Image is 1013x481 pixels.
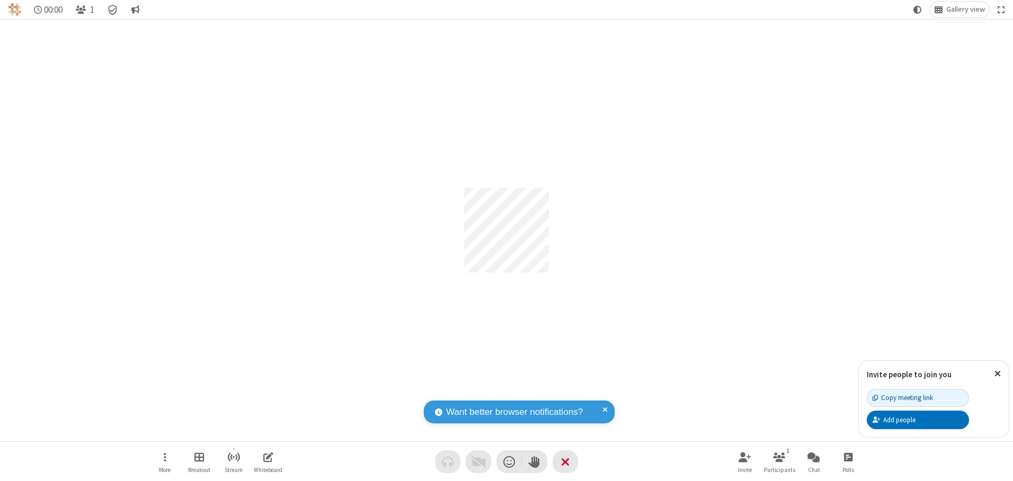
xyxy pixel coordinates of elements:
[946,5,985,14] span: Gallery view
[127,2,144,17] button: Conversation
[159,467,171,473] span: More
[218,447,250,477] button: Start streaming
[930,2,989,17] button: Change layout
[867,411,969,429] button: Add people
[909,2,926,17] button: Using system theme
[798,447,830,477] button: Open chat
[44,5,63,15] span: 00:00
[71,2,99,17] button: Open participant list
[808,467,820,473] span: Chat
[832,447,864,477] button: Open poll
[784,446,793,456] div: 1
[763,447,795,477] button: Open participant list
[867,369,952,379] label: Invite people to join you
[873,393,933,403] div: Copy meeting link
[522,450,547,473] button: Raise hand
[103,2,123,17] div: Meeting details Encryption enabled
[254,467,282,473] span: Whiteboard
[553,450,578,473] button: End or leave meeting
[183,447,215,477] button: Manage Breakout Rooms
[466,450,491,473] button: Video
[188,467,210,473] span: Breakout
[446,405,583,419] span: Want better browser notifications?
[435,450,460,473] button: Audio problem - check your Internet connection or call by phone
[252,447,284,477] button: Open shared whiteboard
[987,361,1009,387] button: Close popover
[867,389,969,407] button: Copy meeting link
[842,467,854,473] span: Polls
[90,5,94,15] span: 1
[729,447,761,477] button: Invite participants (Alt+I)
[496,450,522,473] button: Send a reaction
[8,3,21,16] img: QA Selenium DO NOT DELETE OR CHANGE
[993,2,1009,17] button: Fullscreen
[738,467,752,473] span: Invite
[225,467,243,473] span: Stream
[30,2,67,17] div: Timer
[149,447,181,477] button: Open menu
[764,467,795,473] span: Participants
